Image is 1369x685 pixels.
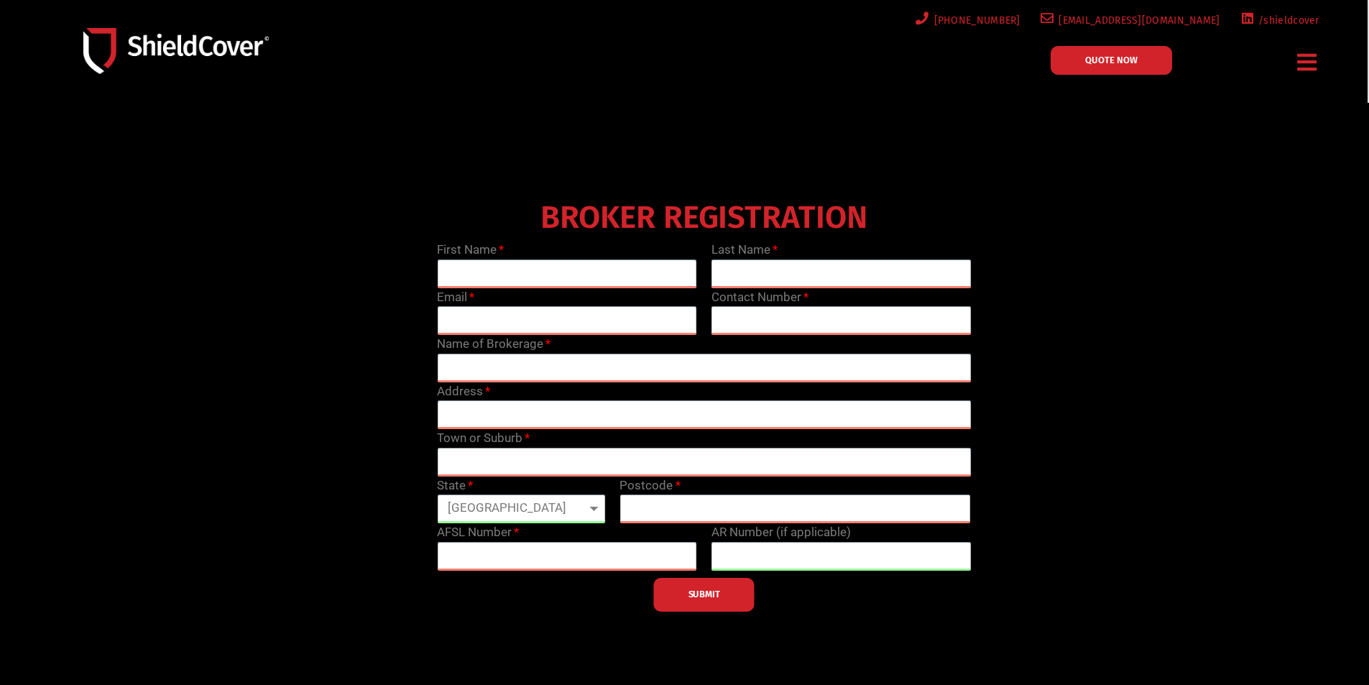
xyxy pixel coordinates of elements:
[619,477,680,495] label: Postcode
[83,28,269,73] img: Shield-Cover-Underwriting-Australia-logo-full
[437,335,550,354] label: Name of Brokerage
[1051,46,1172,75] a: QUOTE NOW
[1253,12,1319,29] span: /shieldcover
[711,288,808,307] label: Contact Number
[430,209,978,226] h4: BROKER REGISTRATION
[437,241,504,259] label: First Name
[654,578,755,612] button: SUBMIT
[437,477,473,495] label: State
[1292,45,1323,79] div: Menu Toggle
[711,241,778,259] label: Last Name
[913,12,1020,29] a: [PHONE_NUMBER]
[437,429,530,448] label: Town or Suburb
[711,523,851,542] label: AR Number (if applicable)
[437,288,474,307] label: Email
[1237,12,1319,29] a: /shieldcover
[1038,12,1220,29] a: [EMAIL_ADDRESS][DOMAIN_NAME]
[688,593,720,596] span: SUBMIT
[437,523,519,542] label: AFSL Number
[1085,55,1138,65] span: QUOTE NOW
[1054,12,1220,29] span: [EMAIL_ADDRESS][DOMAIN_NAME]
[437,382,490,401] label: Address
[929,12,1020,29] span: [PHONE_NUMBER]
